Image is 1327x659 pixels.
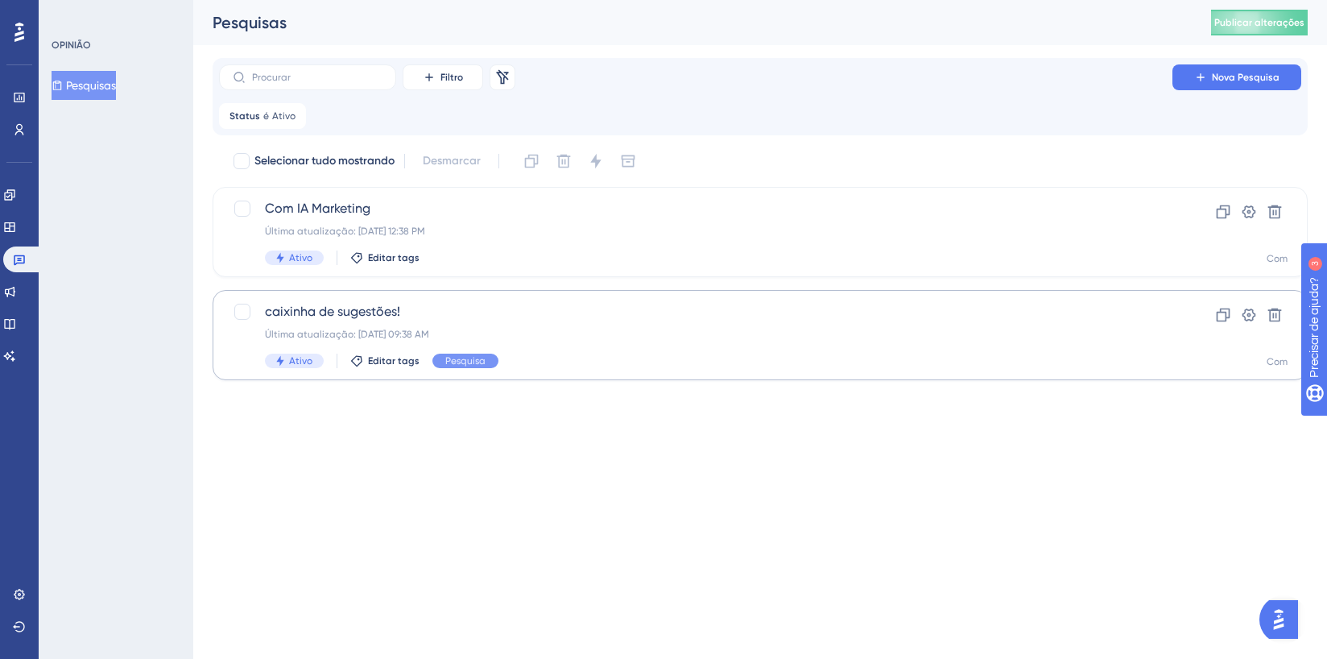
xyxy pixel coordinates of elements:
font: Pesquisas [213,13,287,32]
div: 3 [150,8,155,21]
font: Com IA Marketing [265,201,370,216]
font: Pesquisas [66,79,116,92]
font: Selecionar tudo mostrando [254,154,395,168]
button: Filtro [403,64,483,90]
font: Última atualização: [DATE] 12:38 PM [265,226,425,237]
font: Editar tags [368,355,420,367]
font: Com [1267,253,1288,264]
font: Filtro [440,72,463,83]
button: Editar tags [350,251,420,264]
font: Status [229,110,260,122]
font: Ativo [289,355,312,367]
input: Procurar [252,72,382,83]
button: Desmarcar [415,147,489,176]
button: Pesquisas [52,71,116,100]
button: Publicar alterações [1211,10,1308,35]
font: Editar tags [368,252,420,263]
font: é [263,110,269,122]
font: OPINIÃO [52,39,91,51]
font: Desmarcar [423,154,481,168]
button: Editar tags [350,354,420,367]
font: Ativo [272,110,296,122]
iframe: Iniciador do Assistente de IA do UserGuiding [1259,595,1308,644]
font: Nova Pesquisa [1212,72,1279,83]
font: Publicar alterações [1214,17,1304,28]
font: caixinha de sugestões! [265,304,400,319]
font: Ativo [289,252,312,263]
font: Última atualização: [DATE] 09:38 AM [265,329,429,340]
font: Com [1267,356,1288,367]
font: Precisar de ajuda? [38,7,138,19]
font: Pesquisa [445,355,486,367]
button: Nova Pesquisa [1172,64,1301,90]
